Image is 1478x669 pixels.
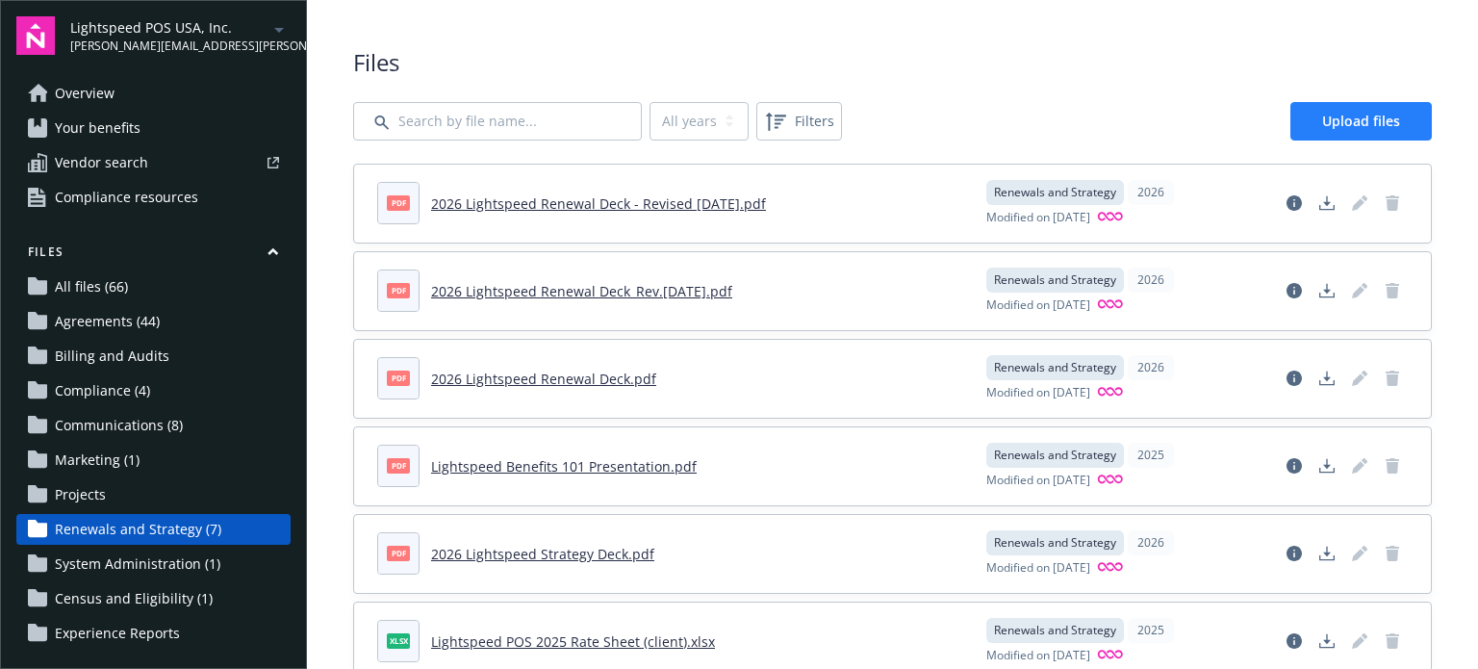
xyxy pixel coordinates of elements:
span: Delete document [1377,538,1408,569]
span: Delete document [1377,275,1408,306]
a: 2026 Lightspeed Strategy Deck.pdf [431,545,654,563]
span: Renewals and Strategy [994,534,1116,552]
span: Renewals and Strategy [994,622,1116,639]
span: Modified on [DATE] [986,559,1090,578]
span: pdf [387,458,410,473]
span: pdf [387,546,410,560]
span: Edit document [1344,275,1375,306]
span: Files [353,46,1432,79]
span: Edit document [1344,188,1375,219]
span: Experience Reports [55,618,180,649]
a: Compliance (4) [16,375,291,406]
span: Renewals and Strategy [994,271,1116,289]
a: arrowDropDown [268,17,291,40]
a: Communications (8) [16,410,291,441]
span: Edit document [1344,450,1375,481]
button: Filters [756,102,842,141]
span: Delete document [1377,626,1408,656]
a: Projects [16,479,291,510]
a: View file details [1279,626,1310,656]
span: Communications (8) [55,410,183,441]
span: Census and Eligibility (1) [55,583,213,614]
a: 2026 Lightspeed Renewal Deck - Revised [DATE].pdf [431,194,766,213]
span: Modified on [DATE] [986,472,1090,490]
a: Your benefits [16,113,291,143]
span: Edit document [1344,626,1375,656]
span: All files (66) [55,271,128,302]
span: Lightspeed POS USA, Inc. [70,17,268,38]
a: Compliance resources [16,182,291,213]
a: Experience Reports [16,618,291,649]
span: Vendor search [55,147,148,178]
a: Census and Eligibility (1) [16,583,291,614]
img: navigator-logo.svg [16,16,55,55]
a: Overview [16,78,291,109]
span: Compliance resources [55,182,198,213]
div: 2026 [1128,355,1174,380]
a: Upload files [1290,102,1432,141]
a: View file details [1279,188,1310,219]
a: 2026 Lightspeed Renewal Deck_Rev.[DATE].pdf [431,282,732,300]
a: View file details [1279,275,1310,306]
span: [PERSON_NAME][EMAIL_ADDRESS][PERSON_NAME][DOMAIN_NAME] [70,38,268,55]
div: 2026 [1128,268,1174,293]
span: Filters [795,111,834,131]
span: Projects [55,479,106,510]
span: Delete document [1377,188,1408,219]
input: Search by file name... [353,102,642,141]
button: Lightspeed POS USA, Inc.[PERSON_NAME][EMAIL_ADDRESS][PERSON_NAME][DOMAIN_NAME]arrowDropDown [70,16,291,55]
a: Download document [1312,626,1342,656]
a: All files (66) [16,271,291,302]
a: 2026 Lightspeed Renewal Deck.pdf [431,370,656,388]
button: Files [16,244,291,268]
a: Download document [1312,538,1342,569]
span: Modified on [DATE] [986,384,1090,402]
div: 2025 [1128,618,1174,643]
a: Download document [1312,450,1342,481]
span: Renewals and Strategy (7) [55,514,221,545]
a: Lightspeed Benefits 101 Presentation.pdf [431,457,697,476]
span: Filters [760,106,838,137]
span: pdf [387,195,410,210]
span: Compliance (4) [55,375,150,406]
span: Overview [55,78,115,109]
span: Modified on [DATE] [986,647,1090,665]
a: View file details [1279,363,1310,394]
div: 2026 [1128,530,1174,555]
div: 2025 [1128,443,1174,468]
a: System Administration (1) [16,549,291,579]
span: Edit document [1344,363,1375,394]
a: Download document [1312,363,1342,394]
span: Renewals and Strategy [994,184,1116,201]
span: xlsx [387,633,410,648]
span: Marketing (1) [55,445,140,476]
span: System Administration (1) [55,549,220,579]
a: Lightspeed POS 2025 Rate Sheet (client).xlsx [431,632,715,651]
span: Billing and Audits [55,341,169,372]
a: Agreements (44) [16,306,291,337]
span: Renewals and Strategy [994,447,1116,464]
a: Download document [1312,188,1342,219]
a: Marketing (1) [16,445,291,476]
span: Upload files [1322,112,1400,130]
span: Delete document [1377,363,1408,394]
a: View file details [1279,450,1310,481]
a: Vendor search [16,147,291,178]
div: 2026 [1128,180,1174,205]
span: Your benefits [55,113,140,143]
a: Billing and Audits [16,341,291,372]
a: View file details [1279,538,1310,569]
span: Delete document [1377,450,1408,481]
a: Download document [1312,275,1342,306]
span: pdf [387,283,410,297]
span: pdf [387,371,410,385]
